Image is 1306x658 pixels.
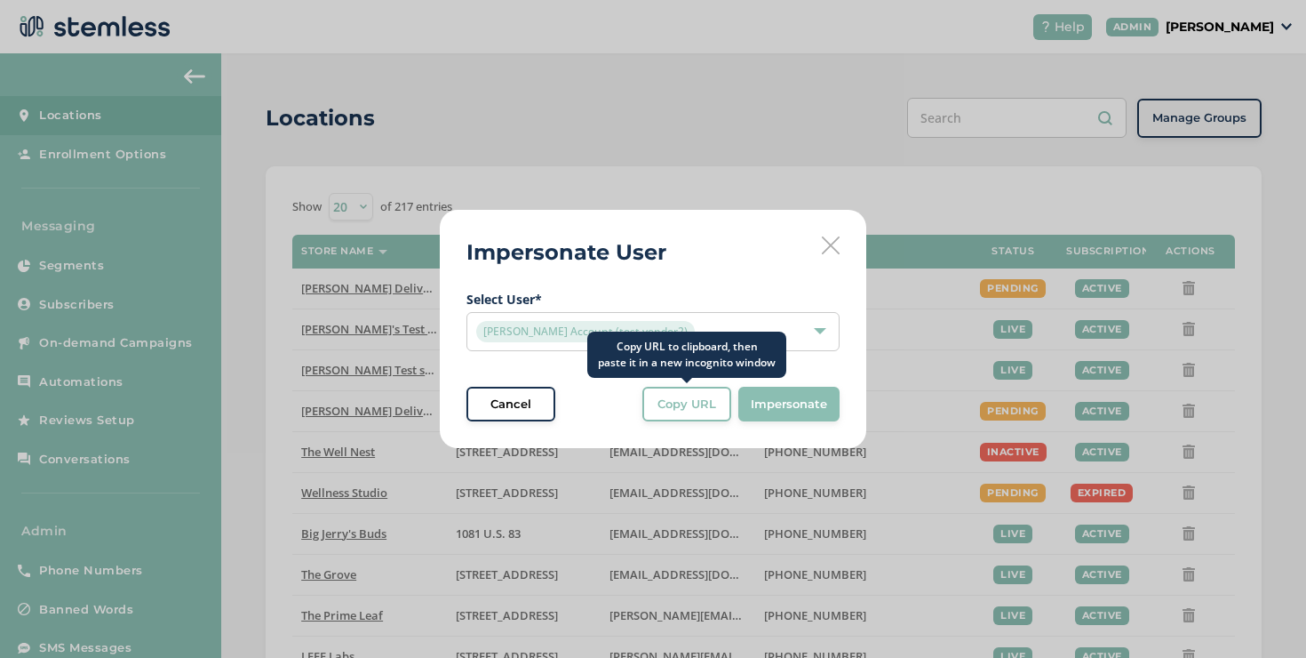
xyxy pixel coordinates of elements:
span: Impersonate [751,396,827,413]
span: Cancel [490,396,531,413]
span: Copy URL [657,396,716,413]
button: Impersonate [738,387,840,422]
span: [PERSON_NAME] Account (test vendor2) [476,321,695,342]
div: Copy URL to clipboard, then paste it in a new incognito window [587,332,786,378]
label: Select User [466,290,840,309]
iframe: Chat Widget [1217,573,1306,658]
h2: Impersonate User [466,237,666,269]
button: Copy URL [642,387,731,422]
button: Cancel [466,387,555,422]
